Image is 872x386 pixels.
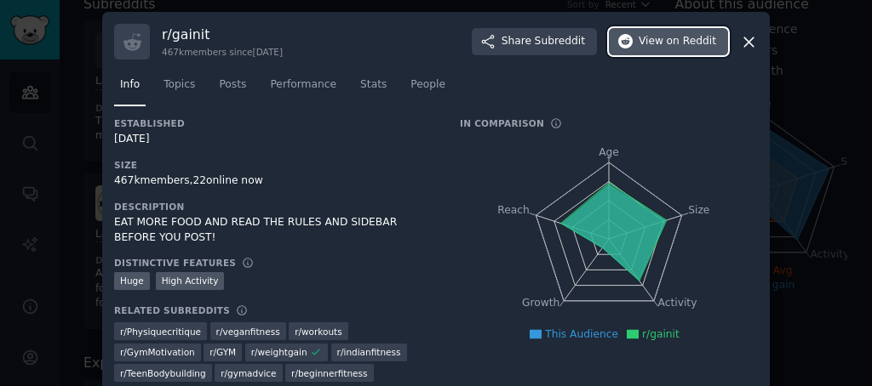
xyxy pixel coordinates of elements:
[599,146,619,158] tspan: Age
[120,77,140,93] span: Info
[114,173,436,189] div: 467k members, 22 online now
[219,77,246,93] span: Posts
[545,328,618,340] span: This Audience
[114,215,436,245] div: EAT MORE FOOD AND READ THE RULES AND SIDEBAR BEFORE YOU POST!
[354,71,393,106] a: Stats
[120,367,206,379] span: r/ TeenBodybuilding
[404,71,451,106] a: People
[251,346,307,358] span: r/ weightgain
[216,326,280,338] span: r/ veganfitness
[114,132,436,147] div: [DATE]
[609,28,728,55] button: Viewon Reddit
[497,204,530,216] tspan: Reach
[291,367,367,379] span: r/ beginnerfitness
[163,77,195,93] span: Topics
[502,34,585,49] span: Share
[270,77,336,93] span: Performance
[114,201,436,213] h3: Description
[360,77,387,93] span: Stats
[162,26,283,43] h3: r/ gainit
[642,328,680,340] span: r/gainit
[156,272,225,290] div: High Activity
[114,71,146,106] a: Info
[688,204,709,216] tspan: Size
[114,159,436,171] h3: Size
[114,117,436,129] h3: Established
[120,346,195,358] span: r/ GymMotivation
[535,34,585,49] span: Subreddit
[667,34,716,49] span: on Reddit
[295,326,342,338] span: r/ workouts
[120,326,201,338] span: r/ Physiquecritique
[639,34,716,49] span: View
[522,297,559,309] tspan: Growth
[213,71,252,106] a: Posts
[114,272,150,290] div: Huge
[114,257,236,269] h3: Distinctive Features
[472,28,597,55] button: ShareSubreddit
[658,297,697,309] tspan: Activity
[209,346,236,358] span: r/ GYM
[158,71,201,106] a: Topics
[221,367,276,379] span: r/ gymadvice
[162,46,283,58] div: 467k members since [DATE]
[410,77,445,93] span: People
[460,117,544,129] h3: In Comparison
[264,71,342,106] a: Performance
[337,346,401,358] span: r/ indianfitness
[114,304,230,316] h3: Related Subreddits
